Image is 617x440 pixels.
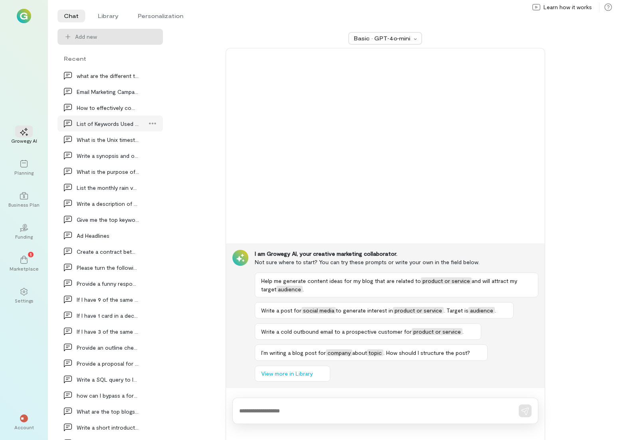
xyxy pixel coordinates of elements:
div: Planning [14,169,34,176]
span: about [352,349,367,356]
span: Help me generate content ideas for my blog that are related to [261,277,421,284]
span: . [303,286,304,293]
span: View more in Library [261,370,313,378]
span: audience [276,286,303,293]
span: topic [367,349,383,356]
div: How to effectively communicate business’s value p… [77,104,139,112]
span: company [326,349,352,356]
span: . [462,328,464,335]
span: social media [302,307,336,314]
a: Business Plan [10,185,38,214]
div: List of Keywords Used for Product Search [77,119,139,128]
a: Planning [10,153,38,182]
div: Provide an outline checklist for a Go To Market p… [77,343,139,352]
div: What are the top blogs t… [77,407,139,416]
span: product or service [412,328,462,335]
div: Write a description of the advantages of using AI… [77,199,139,208]
span: to generate interest in [336,307,393,314]
span: Write a post for [261,307,302,314]
span: Write a cold outbound email to a prospective customer for [261,328,412,335]
div: Write a short introducti… [77,423,139,432]
div: Basic · GPT‑4o‑mini [354,34,411,42]
li: Chat [58,10,85,22]
button: Help me generate content ideas for my blog that are related toproduct or serviceand will attract ... [255,273,538,297]
span: . How should I structure the post? [383,349,470,356]
div: Recent [58,54,163,63]
button: Write a cold outbound email to a prospective customer forproduct or service. [255,323,481,340]
div: how can I bypass a form… [77,391,139,400]
div: Settings [15,297,34,304]
div: I am Growegy AI, your creative marketing collaborator. [255,250,538,258]
span: . Target is [444,307,468,314]
div: Funding [15,233,33,240]
span: Learn how it works [544,3,592,11]
div: Account [14,424,34,430]
div: what are the different types of posts in instagram [77,72,139,80]
div: Provide a proposal for a live event with vendors… [77,359,139,368]
div: If I have 3 of the same card in a deck of 50 card… [77,327,139,336]
span: . [495,307,496,314]
span: Add new [75,33,157,41]
li: Personalization [131,10,190,22]
div: If I have 1 card in a deck of 50 cards, what is t… [77,311,139,320]
div: Please turn the following content into a facebook… [77,263,139,272]
div: List the monthly rain volume in millimeters for S… [77,183,139,192]
div: What is the Unix timestamp for [DATE]… [77,135,139,144]
div: Ad Headlines [77,231,139,240]
li: Library [91,10,125,22]
div: Marketplace [10,265,39,272]
div: Business Plan [8,201,40,208]
div: Give me the top keywords for bottle openers [77,215,139,224]
div: Provide a funny response to the following post: "… [77,279,139,288]
div: Create a contract between two companies, a market… [77,247,139,256]
span: and will attract my target [261,277,517,293]
a: Growegy AI [10,121,38,150]
a: Funding [10,217,38,246]
a: Settings [10,281,38,310]
button: View more in Library [255,366,330,382]
div: If I have 9 of the same card in a deck of 50 card… [77,295,139,304]
div: What is the purpose of AI [77,167,139,176]
div: Growegy AI [11,137,37,144]
span: 1 [30,251,32,258]
button: I’m writing a blog post forcompanyabouttopic. How should I structure the post? [255,344,488,361]
button: Write a post forsocial mediato generate interest inproduct or service. Target isaudience. [255,302,514,319]
div: Not sure where to start? You can try these prompts or write your own in the field below. [255,258,538,266]
span: I’m writing a blog post for [261,349,326,356]
div: Write a SQL query to look up how many of an item… [77,375,139,384]
span: product or service [421,277,472,284]
div: Write a synopsis and outline for a presentation o… [77,151,139,160]
span: product or service [393,307,444,314]
div: Email Marketing Campaign [77,88,139,96]
a: Marketplace [10,249,38,278]
span: audience [468,307,495,314]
